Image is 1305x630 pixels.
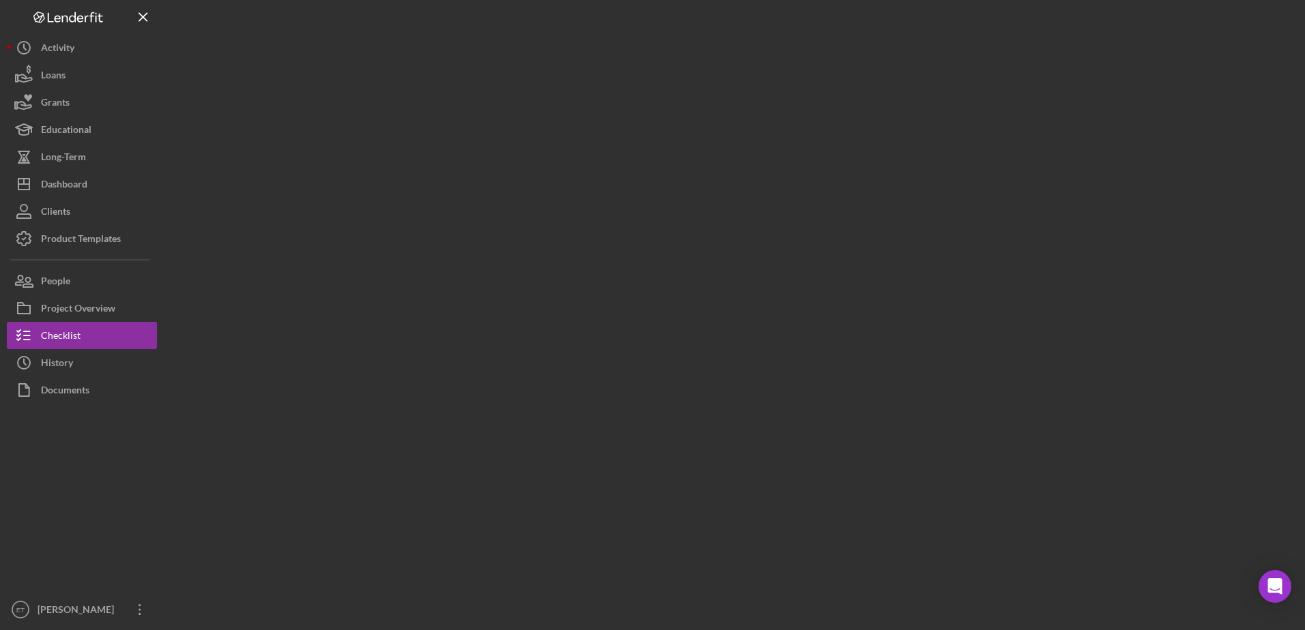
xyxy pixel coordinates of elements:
button: Dashboard [7,170,157,198]
div: People [41,267,70,298]
button: Long-Term [7,143,157,170]
button: Checklist [7,322,157,349]
div: Activity [41,34,74,65]
text: ET [16,606,25,614]
button: People [7,267,157,295]
div: Long-Term [41,143,86,174]
div: Project Overview [41,295,115,325]
div: Product Templates [41,225,121,256]
div: Checklist [41,322,81,352]
div: Dashboard [41,170,87,201]
div: History [41,349,73,380]
div: Grants [41,89,70,119]
div: Documents [41,376,89,407]
button: History [7,349,157,376]
button: Project Overview [7,295,157,322]
button: ET[PERSON_NAME] [7,596,157,623]
button: Loans [7,61,157,89]
div: [PERSON_NAME] [34,596,123,627]
button: Activity [7,34,157,61]
button: Documents [7,376,157,404]
div: Educational [41,116,91,147]
div: Clients [41,198,70,228]
div: Open Intercom Messenger [1259,570,1291,603]
button: Grants [7,89,157,116]
button: Educational [7,116,157,143]
button: Clients [7,198,157,225]
div: Loans [41,61,66,92]
button: Product Templates [7,225,157,252]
